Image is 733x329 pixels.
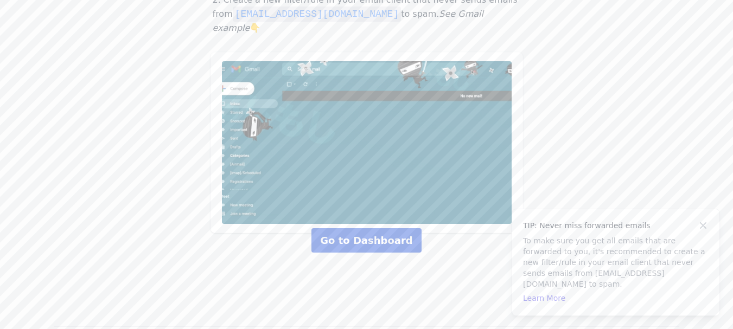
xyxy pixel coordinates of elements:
[222,61,512,224] img: Add noreply@eml.monster to a Never Send to Spam filter in Gmail
[311,228,421,253] a: Go to Dashboard
[523,235,709,289] p: To make sure you get all emails that are forwarded to you, it's recommended to create a new filte...
[523,294,565,302] a: Learn More
[233,7,401,22] code: [EMAIL_ADDRESS][DOMAIN_NAME]
[523,220,709,231] h4: TIP: Never miss forwarded emails
[213,9,483,33] i: See Gmail example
